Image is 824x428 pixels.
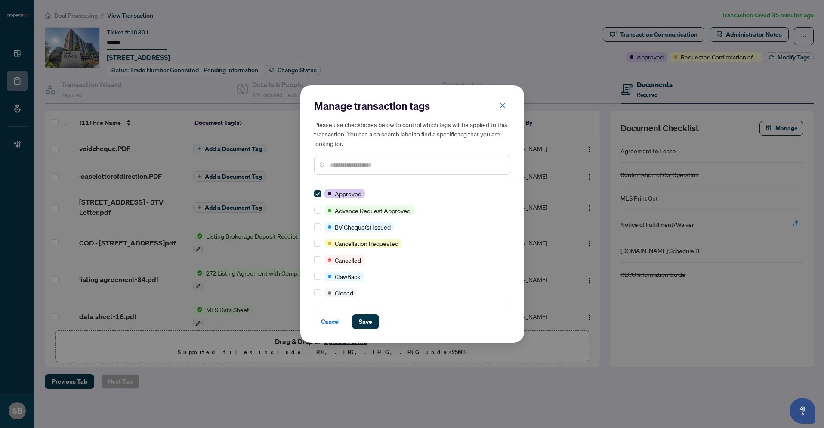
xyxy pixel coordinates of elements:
[500,102,506,109] span: close
[314,314,347,329] button: Cancel
[335,288,353,298] span: Closed
[790,398,815,424] button: Open asap
[335,189,361,198] span: Approved
[335,239,398,248] span: Cancellation Requested
[335,206,410,215] span: Advance Request Approved
[335,255,361,265] span: Cancelled
[335,272,360,281] span: ClawBack
[352,314,379,329] button: Save
[314,99,510,113] h2: Manage transaction tags
[321,315,340,329] span: Cancel
[359,315,372,329] span: Save
[335,222,391,232] span: BV Cheque(s) Issued
[314,120,510,148] h5: Please use checkboxes below to control which tags will be applied to this transaction. You can al...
